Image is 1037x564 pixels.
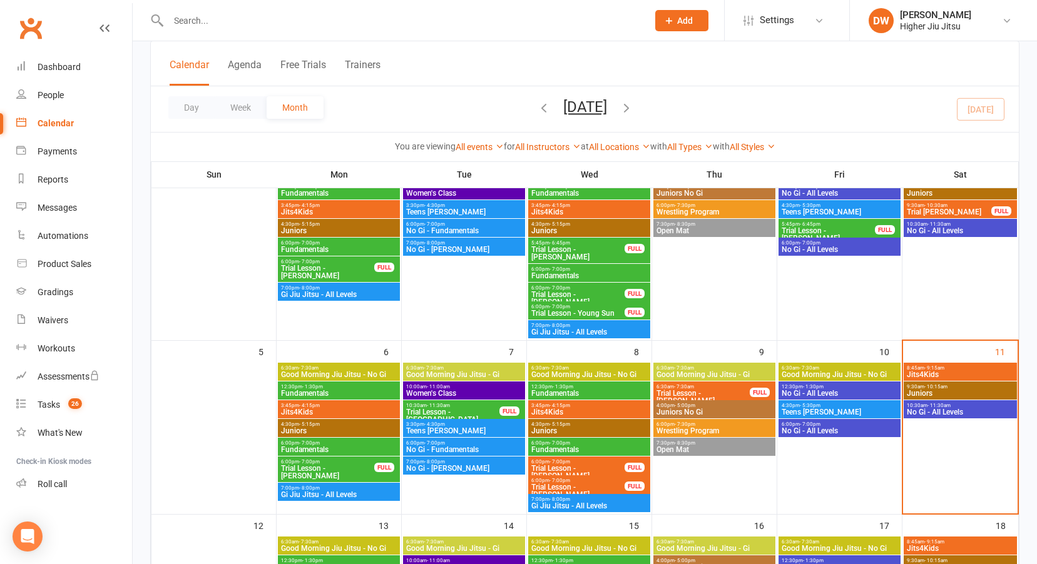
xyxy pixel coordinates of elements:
span: - 7:30pm [675,421,695,427]
a: Dashboard [16,53,132,81]
span: 4:00pm [656,558,773,563]
span: 26 [68,398,82,409]
a: Assessments [16,363,132,391]
span: 6:00pm [531,459,625,465]
span: 7:00pm [531,496,648,502]
span: Jits4Kids [280,208,397,216]
span: Gi Jiu Jitsu - All Levels [531,328,648,336]
div: Reports [38,174,68,184]
span: 6:00pm [406,221,523,227]
span: 4:30pm [280,421,397,427]
div: Open Intercom Messenger [13,521,43,551]
span: No Gi - All Levels [781,390,898,397]
div: Higher Jiu Jitsu [900,21,971,32]
span: 6:00pm [531,440,648,446]
span: - 7:00pm [299,459,320,465]
div: 9 [759,341,777,361]
strong: with [713,141,730,151]
span: - 4:15pm [549,203,570,208]
span: 4:30pm [781,203,898,208]
span: No Gi - All Levels [781,246,898,253]
a: Gradings [16,278,132,306]
span: - 7:00pm [424,440,445,446]
div: Waivers [38,315,68,325]
span: 10:30am [406,403,500,408]
div: 18 [996,515,1018,535]
div: 10 [879,341,902,361]
span: 3:30pm [406,421,523,427]
span: Jits4Kids [280,408,397,416]
span: - 8:00pm [549,323,570,328]
div: FULL [499,406,519,416]
a: All Locations [589,142,650,152]
a: People [16,81,132,109]
span: 12:30pm [280,384,397,390]
span: Juniors [906,189,1014,197]
div: FULL [374,263,394,272]
span: 6:00pm [406,440,523,446]
a: Reports [16,166,132,194]
div: People [38,90,64,100]
span: Settings [760,6,794,34]
span: 12:30pm [531,558,648,563]
span: - 7:00pm [299,440,320,446]
strong: for [504,141,515,151]
span: - 7:30am [674,539,694,545]
span: Good Morning Jiu Jitsu - No Gi [280,545,397,552]
div: FULL [625,463,645,472]
span: Teens [PERSON_NAME] [781,408,898,416]
span: - 4:15pm [549,403,570,408]
span: 3:45pm [280,203,397,208]
span: - 7:00pm [549,440,570,446]
span: 4:30pm [531,421,648,427]
span: Good Morning Jiu Jitsu - No Gi [781,545,898,552]
button: Trainers [345,59,381,86]
span: - 5:15pm [549,421,570,427]
span: Fundamentals [531,189,648,197]
span: No Gi - Fundamentals [406,446,523,453]
span: 6:00pm [280,259,375,264]
div: FULL [750,388,770,397]
span: Trial Lesson - [PERSON_NAME] [531,465,625,480]
span: Trial Lesson - [PERSON_NAME] [531,246,625,261]
span: - 1:30pm [302,384,323,390]
span: Women's Class [406,390,523,397]
span: No Gi - All Levels [781,189,898,197]
span: Teens [PERSON_NAME] [406,427,523,435]
span: Gi Jiu Jitsu - All Levels [280,291,397,298]
span: 4:30pm [781,403,898,408]
span: - 7:00pm [549,304,570,310]
span: - 8:00pm [299,285,320,291]
input: Search... [165,12,639,29]
span: - 1:30pm [553,384,573,390]
span: Fundamentals [280,446,397,453]
div: 15 [629,515,651,535]
a: Workouts [16,335,132,363]
span: - 5:15pm [299,421,320,427]
span: Trial Lesson - [PERSON_NAME] [280,264,375,279]
span: 3:45pm [531,203,648,208]
span: - 5:15pm [299,221,320,227]
span: - 8:30pm [675,440,695,446]
span: 6:30am [280,539,397,545]
span: - 11:00am [427,384,450,390]
span: Fundamentals [280,189,397,197]
span: - 10:15am [924,384,948,390]
span: 7:00pm [406,240,523,246]
span: Trial Lesson - [GEOGRAPHIC_DATA] [406,408,500,423]
div: Gradings [38,287,73,297]
div: 13 [379,515,401,535]
span: - 8:00pm [424,459,445,465]
span: - 10:15am [924,558,948,563]
span: - 8:00pm [549,496,570,502]
span: - 5:30pm [800,403,820,408]
span: No Gi - All Levels [781,427,898,435]
a: What's New [16,419,132,447]
span: - 5:00pm [675,403,695,408]
span: 7:00pm [406,459,523,465]
span: Jits4Kids [531,408,648,416]
button: Calendar [170,59,209,86]
span: 7:30pm [656,440,773,446]
span: Juniors [531,227,648,234]
span: - 8:00pm [424,240,445,246]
